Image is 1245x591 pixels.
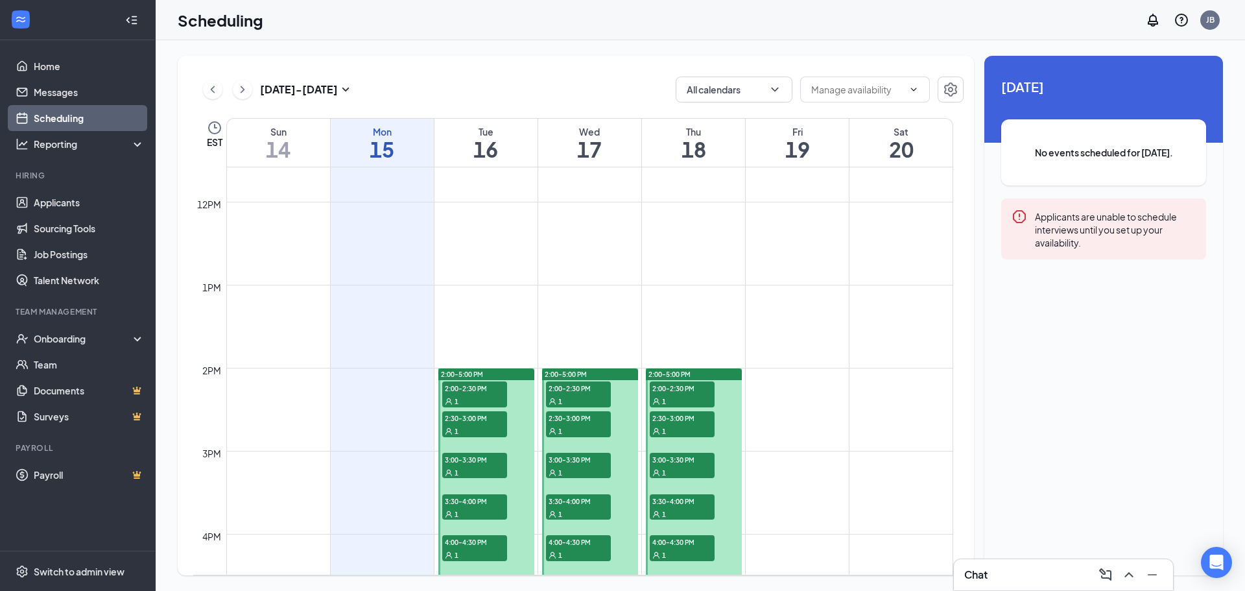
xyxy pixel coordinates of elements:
[546,453,611,466] span: 3:00-3:30 PM
[34,79,145,105] a: Messages
[546,381,611,394] span: 2:00-2:30 PM
[811,82,903,97] input: Manage availability
[546,411,611,424] span: 2:30-3:00 PM
[200,446,224,461] div: 3pm
[200,280,224,295] div: 1pm
[442,411,507,424] span: 2:30-3:00 PM
[943,82,958,97] svg: Settings
[558,551,562,560] span: 1
[849,138,953,160] h1: 20
[227,119,330,167] a: September 14, 2025
[662,427,666,436] span: 1
[642,119,745,167] a: September 18, 2025
[1201,547,1232,578] div: Open Intercom Messenger
[195,197,224,211] div: 12pm
[34,53,145,79] a: Home
[558,397,562,406] span: 1
[16,565,29,578] svg: Settings
[455,510,458,519] span: 1
[938,77,964,103] button: Settings
[445,551,453,559] svg: User
[538,138,641,160] h1: 17
[964,568,988,582] h3: Chat
[207,136,222,149] span: EST
[558,427,562,436] span: 1
[14,13,27,26] svg: WorkstreamLogo
[200,363,224,378] div: 2pm
[442,453,507,466] span: 3:00-3:30 PM
[650,381,715,394] span: 2:00-2:30 PM
[203,80,222,99] button: ChevronLeft
[442,535,507,548] span: 4:00-4:30 PM
[1144,567,1160,583] svg: Minimize
[650,494,715,507] span: 3:30-4:00 PM
[34,352,145,378] a: Team
[650,411,715,424] span: 2:30-3:00 PM
[652,428,660,435] svg: User
[34,241,145,267] a: Job Postings
[1027,145,1180,160] span: No events scheduled for [DATE].
[260,82,338,97] h3: [DATE] - [DATE]
[652,551,660,559] svg: User
[549,428,556,435] svg: User
[34,189,145,215] a: Applicants
[549,551,556,559] svg: User
[206,82,219,97] svg: ChevronLeft
[662,397,666,406] span: 1
[16,306,142,317] div: Team Management
[34,462,145,488] a: PayrollCrown
[125,14,138,27] svg: Collapse
[34,378,145,404] a: DocumentsCrown
[558,510,562,519] span: 1
[648,370,691,379] span: 2:00-5:00 PM
[16,170,142,181] div: Hiring
[652,469,660,477] svg: User
[545,370,587,379] span: 2:00-5:00 PM
[442,494,507,507] span: 3:30-4:00 PM
[558,468,562,477] span: 1
[178,9,263,31] h1: Scheduling
[1121,567,1137,583] svg: ChevronUp
[1095,564,1116,585] button: ComposeMessage
[849,119,953,167] a: September 20, 2025
[445,398,453,405] svg: User
[908,84,919,95] svg: ChevronDown
[538,125,641,138] div: Wed
[34,565,124,578] div: Switch to admin view
[331,138,434,160] h1: 15
[445,428,453,435] svg: User
[445,511,453,518] svg: User
[227,125,330,138] div: Sun
[434,119,538,167] a: September 16, 2025
[768,83,781,96] svg: ChevronDown
[1035,209,1196,249] div: Applicants are unable to schedule interviews until you set up your availability.
[642,125,745,138] div: Thu
[546,535,611,548] span: 4:00-4:30 PM
[650,453,715,466] span: 3:00-3:30 PM
[207,120,222,136] svg: Clock
[331,119,434,167] a: September 15, 2025
[662,510,666,519] span: 1
[441,370,483,379] span: 2:00-5:00 PM
[455,397,458,406] span: 1
[652,511,660,518] svg: User
[1174,12,1189,28] svg: QuestionInfo
[746,125,849,138] div: Fri
[1142,564,1163,585] button: Minimize
[455,468,458,477] span: 1
[434,125,538,138] div: Tue
[676,77,792,103] button: All calendarsChevronDown
[1001,77,1206,97] span: [DATE]
[1098,567,1113,583] svg: ComposeMessage
[549,469,556,477] svg: User
[1012,209,1027,224] svg: Error
[538,119,641,167] a: September 17, 2025
[849,125,953,138] div: Sat
[16,138,29,151] svg: Analysis
[1119,564,1139,585] button: ChevronUp
[445,469,453,477] svg: User
[34,215,145,241] a: Sourcing Tools
[34,404,145,429] a: SurveysCrown
[546,494,611,507] span: 3:30-4:00 PM
[16,332,29,345] svg: UserCheck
